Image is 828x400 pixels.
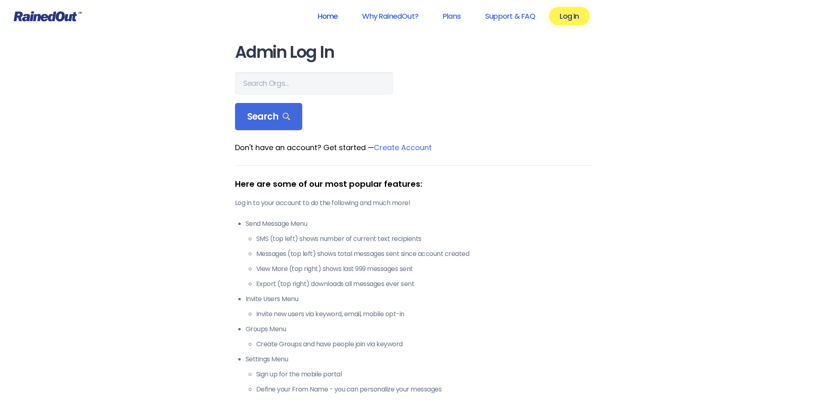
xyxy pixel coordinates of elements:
a: Support & FAQ [474,7,546,25]
li: Export (top right) downloads all messages ever sent [256,279,593,289]
li: View More (top right) shows last 999 messages sent [256,264,593,274]
span: Search [247,111,290,122]
li: Sign up for the mobile portal [256,369,593,379]
a: Home [307,7,348,25]
li: Groups Menu [246,324,593,349]
div: Search [235,103,303,131]
a: Why RainedOut? [351,7,429,25]
li: Define your From Name - you can personalize your messages [256,385,593,394]
a: Create Account [374,142,432,153]
p: Log in to your account to do the following and much more! [235,198,593,208]
li: SMS (top left) shows number of current text recipients [256,234,593,244]
div: Here are some of our most popular features: [235,178,593,190]
a: Log In [549,7,589,25]
li: Create Groups and have people join via keyword [256,339,593,349]
li: Invite new users via keyword, email, mobile opt-in [256,309,593,319]
li: Invite Users Menu [246,294,593,319]
input: Search Orgs… [235,72,393,95]
a: Plans [432,7,471,25]
li: Send Message Menu [246,219,593,289]
li: Messages (top left) shows total messages sent since account created [256,249,593,259]
h1: Admin Log In [235,43,593,61]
